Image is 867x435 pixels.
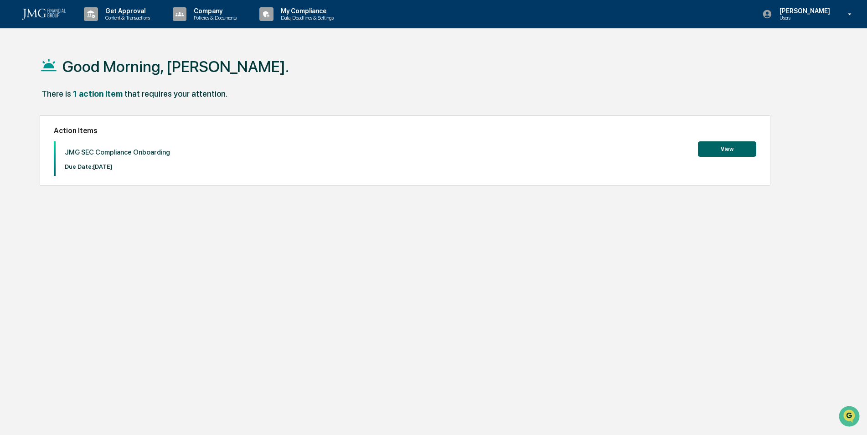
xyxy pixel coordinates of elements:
[65,163,170,170] p: Due Date: [DATE]
[698,144,756,153] a: View
[65,148,170,156] p: JMG SEC Compliance Onboarding
[698,141,756,157] button: View
[41,89,71,98] div: There is
[18,115,59,124] span: Preclearance
[274,7,338,15] p: My Compliance
[54,126,756,135] h2: Action Items
[186,15,241,21] p: Policies & Documents
[274,15,338,21] p: Data, Deadlines & Settings
[772,7,835,15] p: [PERSON_NAME]
[62,57,289,76] h1: Good Morning, [PERSON_NAME].
[73,89,123,98] div: 1 action item
[64,154,110,161] a: Powered byPylon
[75,115,113,124] span: Attestations
[9,70,26,86] img: 1746055101610-c473b297-6a78-478c-a979-82029cc54cd1
[66,116,73,123] div: 🗄️
[5,129,61,145] a: 🔎Data Lookup
[18,132,57,141] span: Data Lookup
[5,111,62,128] a: 🖐️Preclearance
[62,111,117,128] a: 🗄️Attestations
[9,116,16,123] div: 🖐️
[186,7,241,15] p: Company
[124,89,227,98] div: that requires your attention.
[98,7,155,15] p: Get Approval
[9,19,166,34] p: How can we help?
[31,79,115,86] div: We're available if you need us!
[9,133,16,140] div: 🔎
[91,155,110,161] span: Pylon
[155,72,166,83] button: Start new chat
[772,15,835,21] p: Users
[31,70,150,79] div: Start new chat
[22,9,66,20] img: logo
[98,15,155,21] p: Content & Transactions
[838,405,862,430] iframe: Open customer support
